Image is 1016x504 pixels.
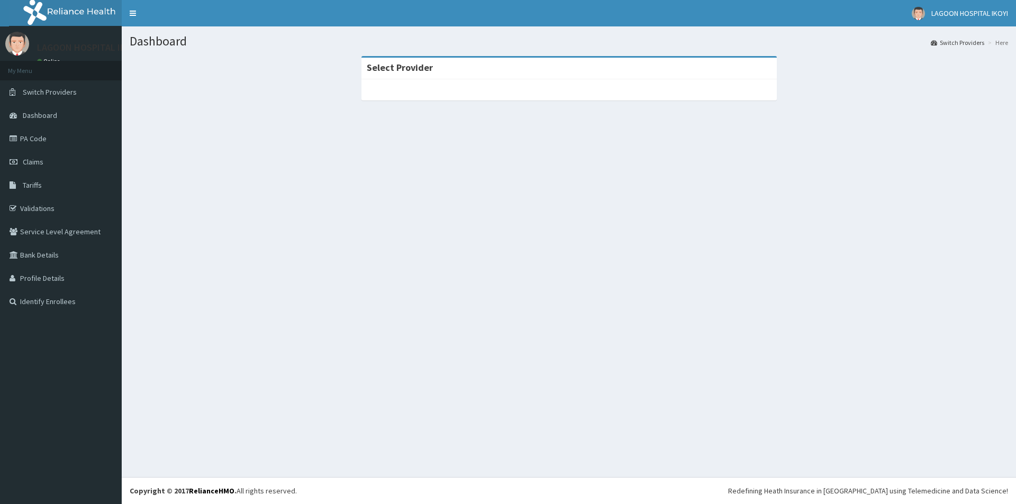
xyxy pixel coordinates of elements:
[931,8,1008,18] span: LAGOON HOSPITAL IKOYI
[931,38,984,47] a: Switch Providers
[130,486,237,496] strong: Copyright © 2017 .
[23,87,77,97] span: Switch Providers
[728,485,1008,496] div: Redefining Heath Insurance in [GEOGRAPHIC_DATA] using Telemedicine and Data Science!
[912,7,925,20] img: User Image
[985,38,1008,47] li: Here
[130,34,1008,48] h1: Dashboard
[5,32,29,56] img: User Image
[23,157,43,167] span: Claims
[37,58,62,65] a: Online
[23,180,42,190] span: Tariffs
[189,486,234,496] a: RelianceHMO
[23,111,57,120] span: Dashboard
[37,43,139,52] p: LAGOON HOSPITAL IKOYI
[367,61,433,74] strong: Select Provider
[122,477,1016,504] footer: All rights reserved.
